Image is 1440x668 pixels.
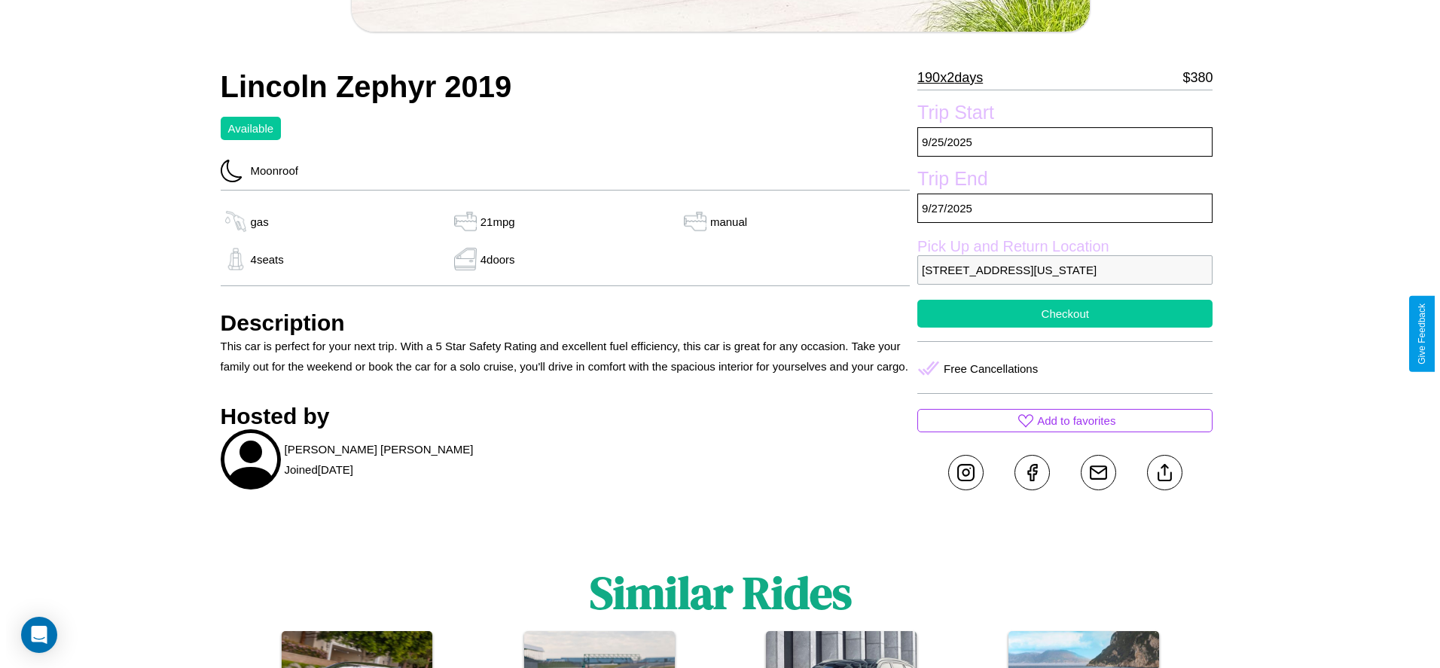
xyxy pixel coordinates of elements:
[584,562,846,624] h1: Similar Rides
[245,212,263,232] p: gas
[222,118,268,139] p: Available
[15,617,51,653] div: Open Intercom Messenger
[911,127,1207,157] p: 9 / 25 / 2025
[444,210,474,233] img: gas
[215,70,905,104] h2: Lincoln Zephyr 2019
[215,248,245,270] img: gas
[1411,303,1421,365] div: Give Feedback
[474,212,509,232] p: 21 mpg
[911,102,1207,127] label: Trip Start
[245,249,278,270] p: 4 seats
[911,409,1207,432] button: Add to favorites
[279,459,347,480] p: Joined [DATE]
[911,255,1207,285] p: [STREET_ADDRESS][US_STATE]
[704,212,741,232] p: manual
[215,210,245,233] img: gas
[215,336,905,377] p: This car is perfect for your next trip. With a 5 Star Safety Rating and excellent fuel efficiency...
[237,160,292,181] p: Moonroof
[911,168,1207,194] label: Trip End
[279,439,468,459] p: [PERSON_NAME] [PERSON_NAME]
[444,248,474,270] img: gas
[215,310,905,336] h3: Description
[1403,296,1429,372] button: Give Feedback
[674,210,704,233] img: gas
[911,238,1207,255] label: Pick Up and Return Location
[215,404,905,429] h3: Hosted by
[474,249,509,270] p: 4 doors
[938,358,1032,379] p: Free Cancellations
[911,300,1207,328] button: Checkout
[911,194,1207,223] p: 9 / 27 / 2025
[1176,66,1207,90] p: $ 380
[911,66,977,90] p: 190 x 2 days
[1031,410,1109,431] p: Add to favorites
